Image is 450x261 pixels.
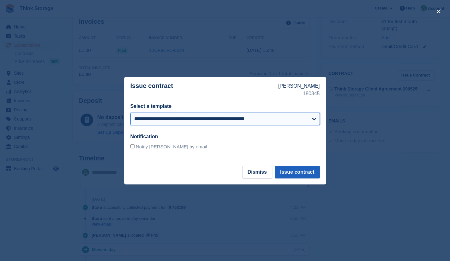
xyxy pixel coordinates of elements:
button: Dismiss [242,166,272,178]
input: Notify [PERSON_NAME] by email [130,144,135,148]
label: Notification [130,134,158,139]
span: Notify [PERSON_NAME] by email [136,144,207,149]
button: Issue contract [275,166,320,178]
p: Issue contract [130,82,278,97]
button: close [434,6,444,16]
p: 180345 [278,90,320,97]
label: Select a template [130,103,172,109]
p: [PERSON_NAME] [278,82,320,90]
